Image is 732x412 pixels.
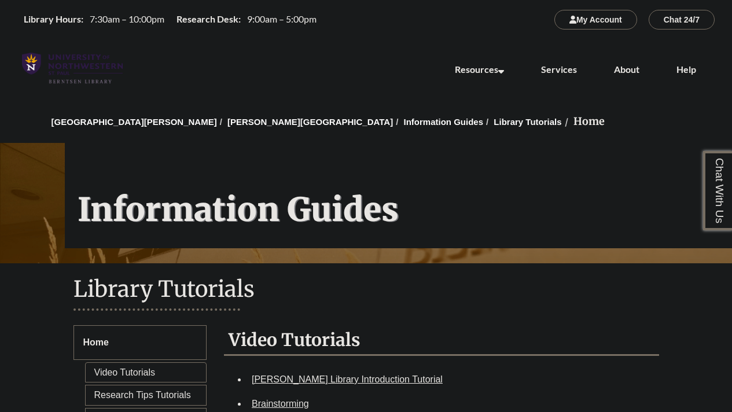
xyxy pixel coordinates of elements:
a: [PERSON_NAME][GEOGRAPHIC_DATA] [227,117,393,127]
h1: Information Guides [65,143,732,248]
span: Home [83,337,109,347]
a: Hours Today [19,13,321,27]
h2: Video Tutorials [224,325,659,356]
a: Home [73,325,207,360]
table: Hours Today [19,13,321,25]
a: Research Tips Tutorials [94,390,191,400]
img: UNWSP Library Logo [22,53,123,84]
a: Brainstorming [252,399,309,409]
span: 9:00am – 5:00pm [247,13,317,24]
a: Services [541,64,577,75]
a: About [614,64,639,75]
span: 7:30am – 10:00pm [90,13,164,24]
a: My Account [554,14,637,24]
button: Chat 24/7 [649,10,715,30]
a: [PERSON_NAME] Library Introduction Tutorial [252,374,443,384]
a: Information Guides [403,117,483,127]
th: Library Hours: [19,13,85,25]
a: Library Tutorials [494,117,561,127]
th: Research Desk: [172,13,242,25]
a: Video Tutorials [94,367,156,377]
h1: Library Tutorials [73,275,659,306]
a: Chat 24/7 [649,14,715,24]
a: Help [676,64,696,75]
a: Resources [455,64,504,75]
a: [GEOGRAPHIC_DATA][PERSON_NAME] [52,117,217,127]
li: Home [562,113,605,130]
button: My Account [554,10,637,30]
